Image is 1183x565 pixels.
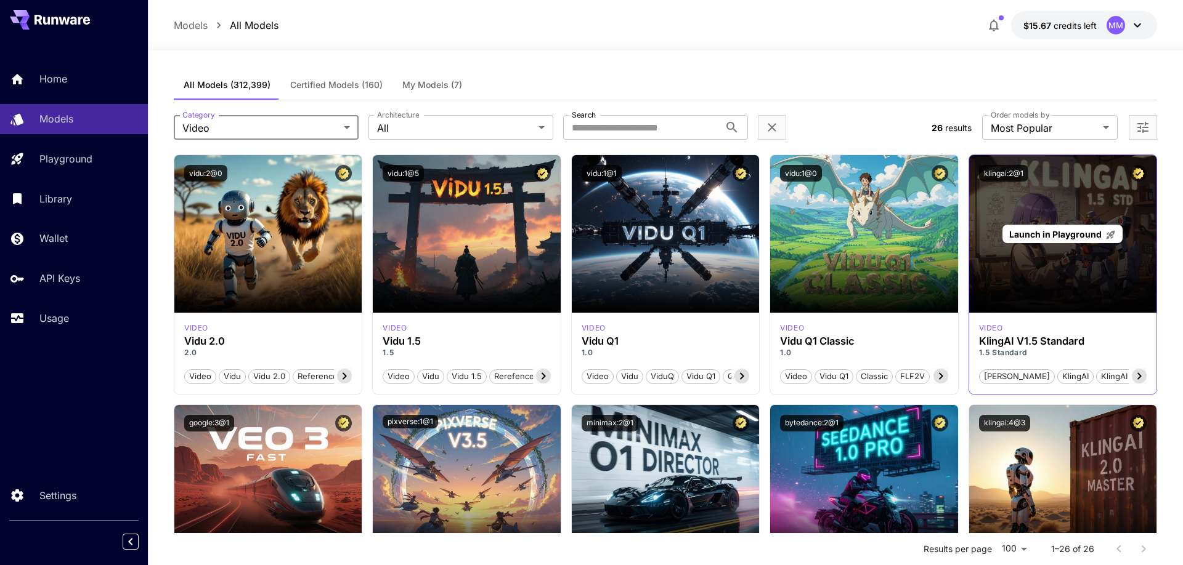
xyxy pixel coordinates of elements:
[681,368,720,384] button: Vidu Q1
[723,371,741,383] span: Q1
[1097,371,1150,383] span: KlingAI v1.5
[1058,371,1093,383] span: KlingAI
[377,110,419,120] label: Architecture
[979,335,1147,347] h3: KlingAI V1.5 Standard
[184,335,352,347] h3: Vidu 2.0
[383,335,550,347] h3: Vidu 1.5
[184,165,227,182] button: vidu:2@0
[1023,20,1054,31] span: $15.67
[1002,225,1123,244] a: Launch in Playground
[815,368,853,384] button: Vidu Q1
[856,371,892,383] span: Classic
[979,415,1030,431] button: klingai:4@3
[293,371,342,383] span: Reference
[945,122,972,133] span: results
[182,110,215,120] label: Category
[780,323,804,334] p: video
[39,231,68,246] p: Wallet
[582,371,613,383] span: Video
[646,371,678,383] span: ViduQ
[249,371,290,383] span: Vidu 2.0
[815,371,853,383] span: Vidu Q1
[184,79,270,90] span: All Models (312,399)
[780,335,948,347] h3: Vidu Q1 Classic
[582,323,606,334] p: video
[39,311,69,326] p: Usage
[383,165,424,182] button: vidu:1@5
[290,79,383,90] span: Certified Models (160)
[1054,20,1097,31] span: credits left
[383,347,550,358] p: 1.5
[1130,165,1147,182] button: Certified Model – Vetted for best performance and includes a commercial license.
[219,371,245,383] span: Vidu
[39,151,92,166] p: Playground
[377,121,534,135] span: All
[39,111,73,126] p: Models
[733,415,749,431] button: Certified Model – Vetted for best performance and includes a commercial license.
[582,415,638,431] button: minimax:2@1
[184,347,352,358] p: 2.0
[932,122,943,133] span: 26
[616,368,643,384] button: Vidu
[219,368,246,384] button: Vidu
[182,121,339,135] span: Video
[646,368,679,384] button: ViduQ
[39,191,72,206] p: Library
[39,271,80,286] p: API Keys
[582,323,606,334] div: vidu_q1
[123,534,139,550] button: Collapse sidebar
[174,18,208,33] a: Models
[184,415,234,431] button: google:3@1
[582,347,749,358] p: 1.0
[723,368,742,384] button: Q1
[383,371,414,383] span: Video
[765,120,779,135] button: Clear filters (1)
[534,165,551,182] button: Certified Model – Vetted for best performance and includes a commercial license.
[932,165,948,182] button: Certified Model – Vetted for best performance and includes a commercial license.
[1107,16,1125,34] div: MM
[582,165,622,182] button: vidu:1@1
[174,18,278,33] nav: breadcrumb
[780,347,948,358] p: 1.0
[1057,368,1094,384] button: KlingAI
[383,368,415,384] button: Video
[1023,19,1097,32] div: $15.6653
[991,121,1098,135] span: Most Popular
[780,368,812,384] button: Video
[896,371,929,383] span: FLF2V
[335,415,352,431] button: Certified Model – Vetted for best performance and includes a commercial license.
[132,531,148,553] div: Collapse sidebar
[1130,415,1147,431] button: Certified Model – Vetted for best performance and includes a commercial license.
[780,323,804,334] div: vidu_q1_classic
[1136,120,1150,135] button: Open more filters
[979,368,1055,384] button: [PERSON_NAME]
[184,368,216,384] button: Video
[402,79,462,90] span: My Models (7)
[230,18,278,33] a: All Models
[248,368,290,384] button: Vidu 2.0
[383,323,407,334] p: video
[293,368,343,384] button: Reference
[383,415,438,428] button: pixverse:1@1
[447,371,486,383] span: Vidu 1.5
[572,110,596,120] label: Search
[418,371,444,383] span: Vidu
[682,371,720,383] span: Vidu Q1
[856,368,893,384] button: Classic
[39,71,67,86] p: Home
[39,488,76,503] p: Settings
[780,415,844,431] button: bytedance:2@1
[335,165,352,182] button: Certified Model – Vetted for best performance and includes a commercial license.
[617,371,643,383] span: Vidu
[582,335,749,347] h3: Vidu Q1
[447,368,487,384] button: Vidu 1.5
[781,371,811,383] span: Video
[1011,11,1157,39] button: $15.6653MM
[979,323,1003,334] p: video
[895,368,930,384] button: FLF2V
